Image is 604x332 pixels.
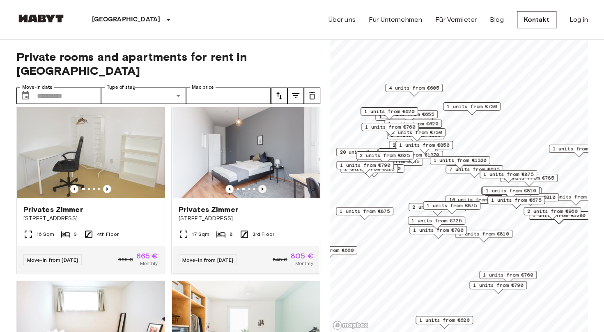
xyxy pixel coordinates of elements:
button: tune [304,88,320,104]
span: 1 units from €1150 [347,165,400,172]
div: Map marker [385,84,443,97]
div: Map marker [356,151,413,164]
div: Map marker [484,187,542,200]
div: Map marker [395,141,453,154]
span: 4th Floor [97,231,119,238]
img: Marketing picture of unit DE-01-031-02M [17,99,165,198]
span: 1 units from €620 [364,108,414,115]
span: 845 € [273,256,287,263]
div: Map marker [445,196,505,208]
div: Map marker [482,187,540,199]
span: 4 units from €605 [389,84,439,92]
a: Über uns [328,15,356,25]
span: 3 [74,231,77,238]
div: Map marker [455,230,512,242]
div: Map marker [429,156,490,169]
div: Map marker [387,131,444,144]
label: Max price [192,84,214,91]
span: Move-in from [DATE] [182,257,234,263]
span: 1 units from €675 [491,196,541,204]
span: 1 units from €875 [340,207,390,215]
div: Map marker [481,187,539,199]
div: Map marker [409,203,466,216]
button: tune [271,88,287,104]
span: 1 units from €1320 [433,157,486,164]
span: 1 units from €810 [486,187,536,194]
span: Private rooms and apartments for rent in [GEOGRAPHIC_DATA] [16,50,320,78]
button: Previous image [258,185,266,193]
img: Marketing picture of unit DE-01-047-05H [172,99,320,198]
div: Map marker [487,196,545,209]
button: tune [287,88,304,104]
span: 1 units from €725 [411,217,462,224]
span: 1 units from €620 [388,120,438,127]
span: 1 units from €875 [427,202,477,209]
p: [GEOGRAPHIC_DATA] [92,15,161,25]
div: Map marker [384,120,442,132]
span: 1 units from €760 [483,271,533,279]
span: 2 units from €625 [360,152,410,159]
div: Map marker [340,165,398,178]
div: Map marker [423,201,480,214]
div: Map marker [389,141,446,154]
span: Monthly [140,260,158,267]
span: 665 € [136,252,158,260]
span: 1 units from €1370 [386,151,439,159]
div: Map marker [443,102,501,115]
div: Map marker [416,316,473,329]
div: Map marker [300,246,357,259]
span: 695 € [118,256,133,263]
div: Map marker [382,151,443,164]
span: 1 units from €790 [473,281,523,289]
span: 20 units from €655 [340,148,393,156]
span: 1 units from €810 [505,194,555,201]
div: Map marker [479,271,537,284]
div: Map marker [388,128,446,141]
span: Monthly [295,260,313,267]
span: 1 units from €875 [483,171,533,178]
span: 7 units from €635 [449,166,499,173]
button: Previous image [225,185,234,193]
div: Map marker [365,157,423,170]
span: 2 units from €865 [412,203,462,211]
span: [STREET_ADDRESS] [23,214,158,223]
span: 805 € [291,252,313,260]
span: 3rd Floor [253,231,274,238]
label: Type of stay [107,84,135,91]
div: Map marker [377,149,437,161]
span: 1 units from €780 [413,226,463,234]
a: Mapbox logo [333,320,369,330]
span: 1 units from €730 [447,103,497,110]
a: Für Unternehmen [369,15,422,25]
div: Map marker [336,148,396,161]
span: 3 units from €655 [382,149,432,156]
div: Map marker [480,170,537,183]
img: Habyt [16,14,66,23]
a: Marketing picture of unit DE-01-031-02MPrevious imagePrevious imagePrivates Zimmer[STREET_ADDRESS... [16,99,165,274]
label: Move-in date [22,84,53,91]
div: Map marker [409,226,467,239]
div: Map marker [501,193,559,206]
span: 16 Sqm [37,231,55,238]
button: Previous image [103,185,111,193]
span: 2 units from €960 [527,207,577,215]
span: 1 units from €760 [365,123,415,131]
div: Map marker [361,123,419,136]
button: Choose date [17,88,34,104]
span: 1 units from €850 [399,141,449,149]
span: 2 units from €655 [393,141,443,149]
a: Für Vermieter [435,15,477,25]
div: Map marker [408,217,465,229]
span: 1 units from €790 [340,161,390,169]
span: 1 units from €785 [504,174,554,182]
span: 1 units from €825 [344,165,394,173]
span: 1 units from €1280 [532,212,585,219]
a: Previous imagePrevious imagePrivates Zimmer[STREET_ADDRESS]17 Sqm83rd FloorMove-in from [DATE]845... [172,99,320,274]
span: 5 units from €645 [551,193,601,201]
span: 8 [229,231,232,238]
span: 1 units from €810 [459,230,509,237]
span: [STREET_ADDRESS] [179,214,313,223]
div: Map marker [380,110,438,123]
span: Move-in from [DATE] [27,257,78,263]
div: Map marker [378,148,436,161]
